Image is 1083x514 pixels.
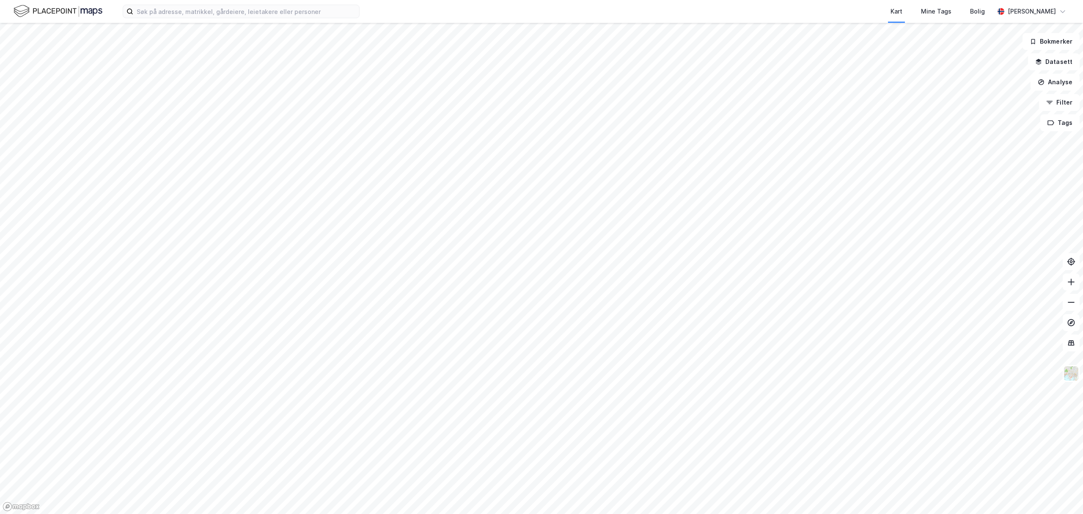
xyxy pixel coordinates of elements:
[1041,473,1083,514] div: Kontrollprogram for chat
[133,5,359,18] input: Søk på adresse, matrikkel, gårdeiere, leietakere eller personer
[1041,473,1083,514] iframe: Chat Widget
[891,6,902,17] div: Kart
[1008,6,1056,17] div: [PERSON_NAME]
[14,4,102,19] img: logo.f888ab2527a4732fd821a326f86c7f29.svg
[921,6,951,17] div: Mine Tags
[970,6,985,17] div: Bolig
